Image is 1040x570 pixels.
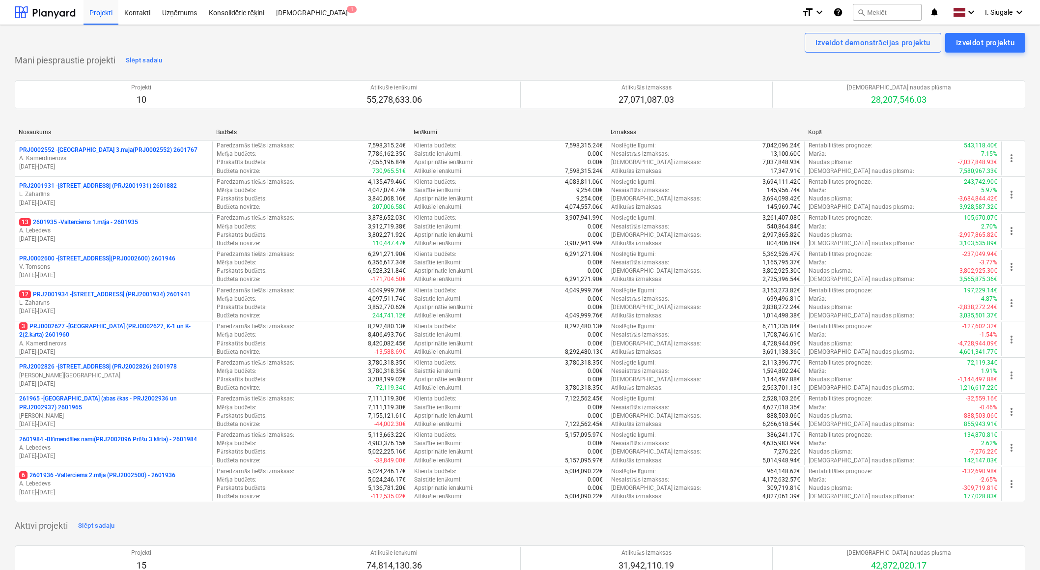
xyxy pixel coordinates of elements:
[762,158,800,167] p: 7,037,848.93€
[414,295,462,303] p: Saistītie ienākumi :
[414,203,463,211] p: Atlikušie ienākumi :
[611,195,701,203] p: [DEMOGRAPHIC_DATA] izmaksas :
[368,322,406,331] p: 8,292,480.13€
[857,8,865,16] span: search
[371,275,406,284] p: -171,704.50€
[19,322,28,330] span: 3
[809,258,826,267] p: Marža :
[611,322,656,331] p: Noslēgtie līgumi :
[981,295,997,303] p: 4.87%
[414,340,474,348] p: Apstiprinātie ienākumi :
[19,263,208,271] p: V. Tomsons
[611,150,669,158] p: Nesaistītās izmaksas :
[762,303,800,312] p: 2,838,272.24€
[368,214,406,222] p: 3,878,652.03€
[414,142,456,150] p: Klienta budžets :
[815,36,930,49] div: Izveidot demonstrācijas projektu
[19,480,208,488] p: A. Lebedevs
[414,258,462,267] p: Saistītie ienākumi :
[19,290,208,315] div: 12PRJ2001934 -[STREET_ADDRESS] (PRJ2001934) 2601941L. Zaharāns[DATE]-[DATE]
[76,518,117,534] button: Slēpt sadaļu
[217,223,256,231] p: Mērķa budžets :
[1006,478,1017,490] span: more_vert
[368,150,406,158] p: 7,786,162.35€
[808,129,998,136] div: Kopā
[981,150,997,158] p: 7.15%
[217,258,256,267] p: Mērķa budžets :
[131,94,151,106] p: 10
[19,322,208,339] p: PRJ0002627 - [GEOGRAPHIC_DATA] (PRJ0002627, K-1 un K-2(2.kārta) 2601960
[414,348,463,356] p: Atlikušie ienākumi :
[19,435,208,460] div: 2601984 -Blūmendāles nami(PRJ2002096 Prūšu 3 kārta) - 2601984A. Lebedevs[DATE]-[DATE]
[809,223,826,231] p: Marža :
[19,371,208,380] p: [PERSON_NAME][GEOGRAPHIC_DATA]
[588,331,603,339] p: 0.00€
[762,231,800,239] p: 2,997,865.82€
[366,94,422,106] p: 55,278,633.06
[216,129,406,136] div: Budžets
[19,435,197,444] p: 2601984 - Blūmendāles nami(PRJ2002096 Prūšu 3 kārta) - 2601984
[809,195,852,203] p: Naudas plūsma :
[372,167,406,175] p: 730,965.51€
[19,348,208,356] p: [DATE] - [DATE]
[368,142,406,150] p: 7,598,315.24€
[809,142,872,150] p: Rentabilitātes prognoze :
[611,367,669,375] p: Nesaistītās izmaksas :
[611,275,663,284] p: Atlikušās izmaksas :
[414,231,474,239] p: Apstiprinātie ienākumi :
[19,395,208,428] div: 261965 -[GEOGRAPHIC_DATA] (abas ēkas - PRJ2002936 un PRJ2002937) 2601965[PERSON_NAME][DATE]-[DATE]
[809,178,872,186] p: Rentabilitātes prognoze :
[19,235,208,243] p: [DATE] - [DATE]
[19,218,31,226] span: 13
[588,303,603,312] p: 0.00€
[929,6,939,18] i: notifications
[19,129,208,136] div: Nosaukums
[959,348,997,356] p: 4,601,341.77€
[414,312,463,320] p: Atlikušie ienākumi :
[959,167,997,175] p: 7,580,967.33€
[19,452,208,460] p: [DATE] - [DATE]
[959,203,997,211] p: 3,928,587.32€
[414,158,474,167] p: Apstiprinātie ienākumi :
[368,178,406,186] p: 4,135,479.46€
[217,367,256,375] p: Mērķa budžets :
[809,214,872,222] p: Rentabilitātes prognoze :
[809,250,872,258] p: Rentabilitātes prognoze :
[19,271,208,280] p: [DATE] - [DATE]
[19,182,208,207] div: PRJ2001931 -[STREET_ADDRESS] (PRJ2001931) 2601882L. Zaharāns[DATE]-[DATE]
[414,214,456,222] p: Klienta budžets :
[123,53,165,68] button: Slēpt sadaļu
[565,167,603,175] p: 7,598,315.24€
[217,167,260,175] p: Budžeta novirze :
[611,359,656,367] p: Noslēgtie līgumi :
[958,158,997,167] p: -7,037,848.93€
[967,359,997,367] p: 72,119.34€
[565,239,603,248] p: 3,907,941.99€
[565,214,603,222] p: 3,907,941.99€
[611,203,663,211] p: Atlikušās izmaksas :
[368,267,406,275] p: 6,528,321.84€
[565,312,603,320] p: 4,049,999.76€
[19,471,175,480] p: 2601936 - Valterciems 2.māja (PRJ2002500) - 2601936
[368,331,406,339] p: 8,406,493.76€
[414,178,456,186] p: Klienta budžets :
[19,299,208,307] p: L. Zaharāns
[217,142,294,150] p: Paredzamās tiešās izmaksas :
[956,36,1014,49] div: Izveidot projektu
[1006,334,1017,345] span: more_vert
[368,223,406,231] p: 3,912,719.38€
[565,250,603,258] p: 6,291,271.90€
[809,359,872,367] p: Rentabilitātes prognoze :
[565,178,603,186] p: 4,083,811.06€
[611,286,656,295] p: Noslēgtie līgumi :
[611,250,656,258] p: Noslēgtie līgumi :
[576,186,603,195] p: 9,254.00€
[19,146,208,171] div: PRJ0002552 -[GEOGRAPHIC_DATA] 3.māja(PRJ0002552) 2601767A. Kamerdinerovs[DATE]-[DATE]
[217,286,294,295] p: Paredzamās tiešās izmaksas :
[368,295,406,303] p: 4,097,511.74€
[414,286,456,295] p: Klienta budžets :
[15,55,115,66] p: Mani piespraustie projekti
[372,203,406,211] p: 207,006.58€
[19,255,208,280] div: PRJ0002600 -[STREET_ADDRESS](PRJ0002600) 2601946V. Tomsons[DATE]-[DATE]
[964,142,997,150] p: 543,118.40€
